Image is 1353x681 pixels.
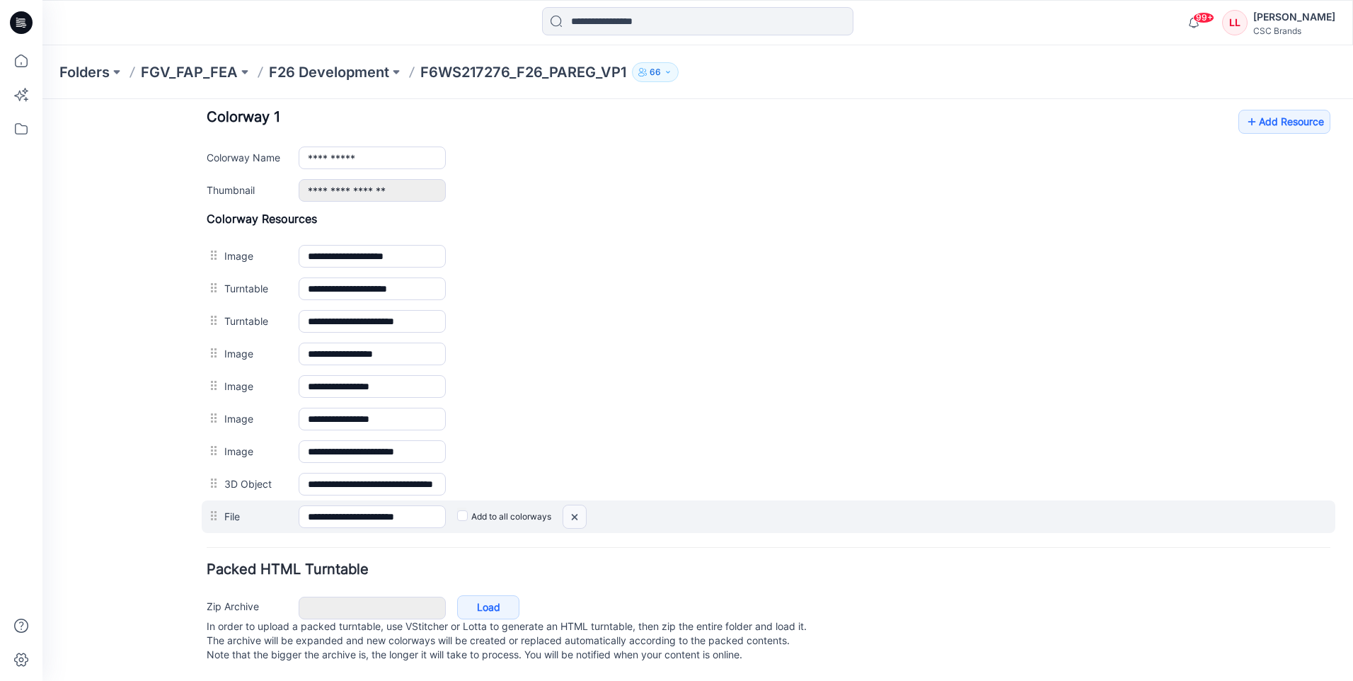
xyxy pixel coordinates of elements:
[521,406,543,430] img: close-btn.svg
[1193,12,1214,23] span: 99+
[164,520,1288,563] p: In order to upload a packed turntable, use VStitcher or Lotta to generate an HTML turntable, then...
[141,62,238,82] a: FGV_FAP_FEA
[164,113,1288,127] h4: Colorway Resources
[415,406,509,429] label: Add to all colorways
[182,246,242,262] label: Image
[164,464,1288,477] h4: Packed HTML Turntable
[182,311,242,327] label: Image
[182,149,242,164] label: Image
[164,499,242,515] label: Zip Archive
[1253,25,1335,36] div: CSC Brands
[650,64,661,80] p: 66
[1222,10,1248,35] div: LL
[182,181,242,197] label: Turntable
[415,496,477,520] a: Load
[182,344,242,360] label: Image
[182,377,242,392] label: 3D Object
[632,62,679,82] button: 66
[1253,8,1335,25] div: [PERSON_NAME]
[182,409,242,425] label: File
[415,408,424,418] input: Add to all colorways
[42,99,1353,681] iframe: edit-style
[269,62,389,82] a: F26 Development
[182,279,242,294] label: Image
[182,214,242,229] label: Turntable
[59,62,110,82] a: Folders
[420,62,626,82] p: F6WS217276_F26_PAREG_VP1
